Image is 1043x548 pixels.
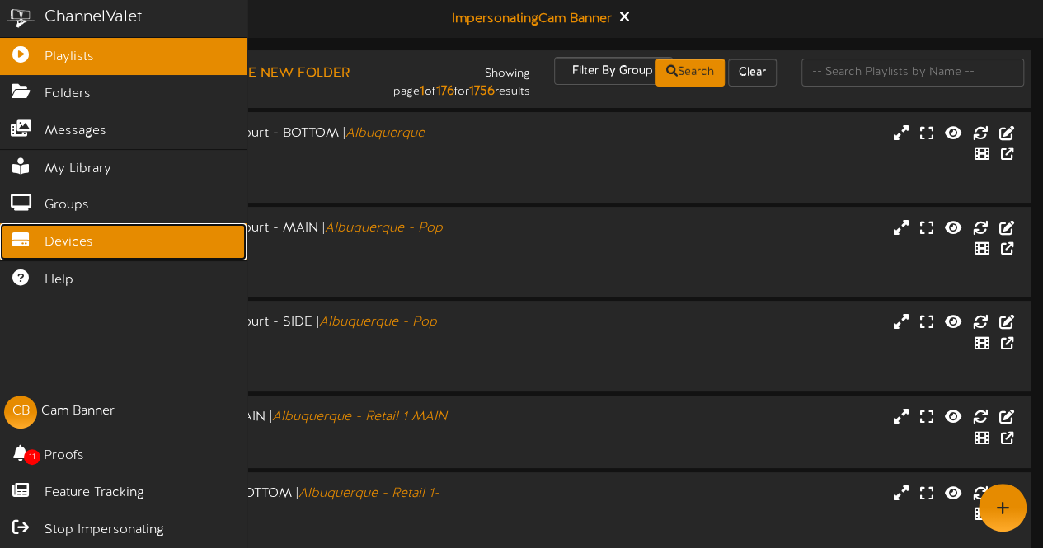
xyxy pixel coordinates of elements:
div: # 16033 [66,176,449,190]
input: -- Search Playlists by Name -- [801,59,1024,87]
div: Cam Banner [41,402,115,421]
span: Proofs [44,447,84,466]
div: PICKLR SIDE ( 16:9 ) [66,351,449,365]
div: Albuquerque - Pop Up Court - MAIN | [66,219,449,257]
div: PICKLR BOTTOM ( 16:9 ) [66,162,449,176]
div: PICKLR MAIN ( 16:9 ) [66,256,449,270]
span: My Library [45,160,111,179]
div: Showing page of for results [378,57,543,101]
button: Clear [728,59,777,87]
button: Search [655,59,725,87]
strong: 1756 [468,84,494,99]
span: Playlists [45,48,94,67]
div: PICKLR MAIN ( 16:9 ) [66,427,449,441]
strong: 176 [435,84,453,99]
div: Albuquerque - Pop Up Court - BOTTOM | [66,124,449,162]
span: Folders [45,85,91,104]
span: Messages [45,122,106,141]
div: CB [4,396,37,429]
span: Groups [45,196,89,215]
div: # 16032 [66,365,449,379]
div: Albuquerque - Retail 1 MAIN | [66,408,449,427]
div: Albuquerque - Retail 1- BOTTOM | [66,485,449,522]
button: Create New Folder [190,63,355,84]
span: Stop Impersonating [45,521,164,540]
span: Devices [45,233,93,252]
span: Feature Tracking [45,484,144,503]
i: Albuquerque - Retail 1 MAIN [272,410,447,424]
button: Filter By Group [554,57,673,85]
div: ChannelValet [45,6,143,30]
div: # 15878 [66,441,449,455]
div: Albuquerque - Pop Up Court - SIDE | [66,313,449,351]
div: # 16031 [66,270,449,284]
strong: 1 [419,84,424,99]
div: PICKLR BOTTOM ( 16:9 ) [66,522,449,536]
span: Help [45,271,73,290]
span: 11 [24,449,40,465]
